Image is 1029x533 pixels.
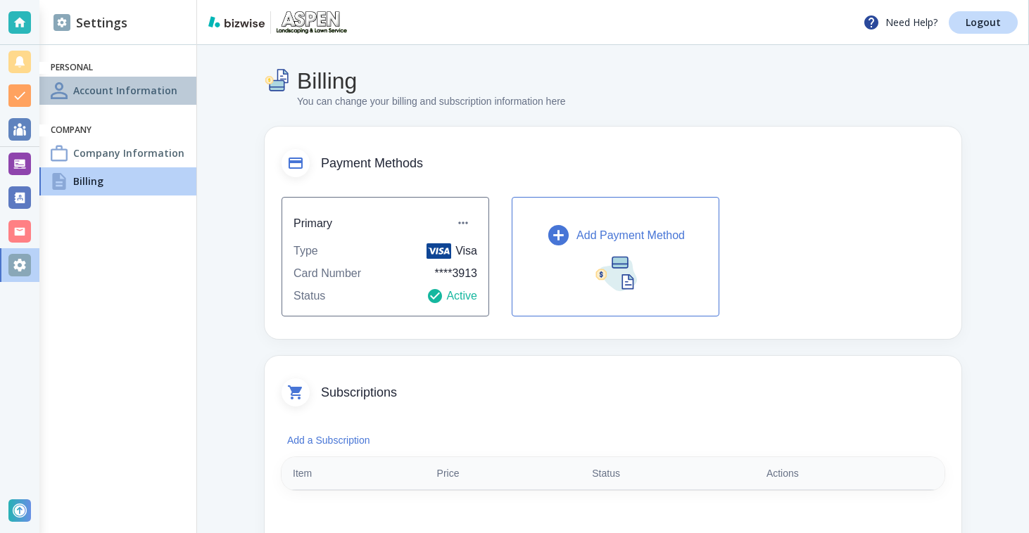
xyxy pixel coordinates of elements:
[427,243,477,259] p: Visa
[39,77,196,105] a: Account InformationAccount Information
[73,174,103,188] h4: Billing
[321,156,945,172] span: Payment Methods
[73,83,177,98] h4: Account Information
[966,18,1001,27] p: Logout
[293,214,332,232] h6: Primary
[321,385,945,401] span: Subscriptions
[297,68,566,94] h4: Billing
[512,197,719,316] button: Add Payment Method
[949,11,1018,34] a: Logout
[581,457,755,490] th: Status
[293,243,318,259] p: Type
[427,288,477,304] p: Active
[293,265,361,282] p: Card Number
[282,426,376,454] button: Add a Subscription
[297,94,566,110] p: You can change your billing and subscription information here
[53,13,127,32] h2: Settings
[427,243,451,259] img: Visa
[51,124,185,136] h6: Company
[39,139,196,167] a: Company InformationCompany Information
[863,14,938,31] p: Need Help?
[53,14,70,31] img: DashboardSidebarSettings.svg
[293,288,325,304] p: Status
[39,167,196,195] a: BillingBilling
[755,457,945,490] th: Actions
[277,11,347,34] img: Aspen Landscaping & Lawn Service
[265,68,291,94] img: Billing
[282,457,426,490] th: Item
[73,146,184,160] h4: Company Information
[51,62,185,74] h6: Personal
[426,457,581,490] th: Price
[208,16,265,27] img: bizwise
[576,227,685,244] p: Add Payment Method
